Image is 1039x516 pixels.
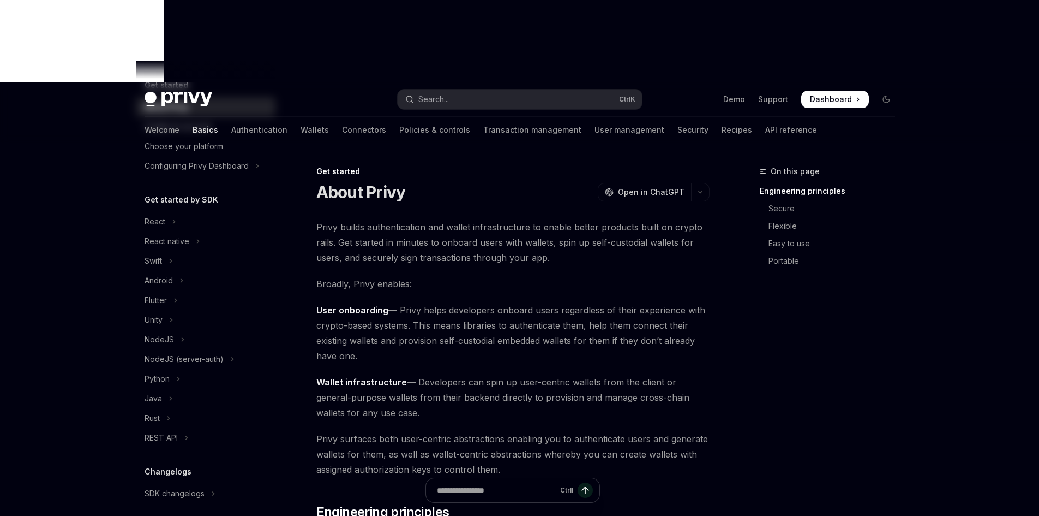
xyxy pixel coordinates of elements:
strong: User onboarding [316,305,388,316]
button: Toggle NodeJS (server-auth) section [136,349,275,369]
a: Transaction management [483,117,581,143]
a: Demo [723,94,745,105]
div: React native [145,235,189,248]
div: SDK changelogs [145,487,205,500]
div: Swift [145,254,162,268]
div: NodeJS [145,333,174,346]
button: Toggle Python section [136,369,275,389]
span: — Developers can spin up user-centric wallets from the client or general-purpose wallets from the... [316,375,710,420]
div: Choose your platform [145,140,223,153]
span: — Privy helps developers onboard users regardless of their experience with crypto-based systems. ... [316,303,710,364]
span: Dashboard [810,94,852,105]
a: Authentication [231,117,287,143]
span: Open in ChatGPT [618,187,684,198]
button: Toggle SDK changelogs section [136,484,275,503]
a: Policies & controls [399,117,470,143]
div: NodeJS (server-auth) [145,353,224,366]
div: Android [145,274,173,287]
span: On this page [771,165,820,178]
a: Easy to use [760,235,904,252]
div: REST API [145,431,178,444]
a: User management [594,117,664,143]
a: Welcome [145,117,179,143]
a: Basics [193,117,218,143]
h5: Get started by SDK [145,193,218,206]
a: Security [677,117,708,143]
strong: Wallet infrastructure [316,377,407,388]
button: Toggle Unity section [136,310,275,330]
a: Portable [760,252,904,270]
div: Unity [145,313,163,327]
button: Open search [398,90,642,109]
div: Rust [145,412,160,425]
a: API reference [765,117,817,143]
div: Get started [316,166,710,177]
a: Engineering principles [760,182,904,200]
span: Ctrl K [619,95,635,104]
button: Toggle REST API section [136,428,275,448]
input: Ask a question... [437,478,556,502]
button: Toggle Rust section [136,408,275,428]
img: dark logo [145,92,212,107]
button: Toggle Swift section [136,251,275,271]
button: Open in ChatGPT [598,183,691,201]
button: Toggle React section [136,212,275,232]
button: Toggle Flutter section [136,290,275,310]
button: Send message [578,483,593,498]
a: Recipes [722,117,752,143]
div: Java [145,392,162,405]
a: Dashboard [801,91,869,108]
div: React [145,215,165,228]
button: Toggle Java section [136,389,275,408]
span: Privy surfaces both user-centric abstractions enabling you to authenticate users and generate wal... [316,431,710,477]
div: Python [145,372,170,385]
button: Toggle Android section [136,271,275,290]
a: Flexible [760,217,904,235]
div: Flutter [145,294,167,307]
a: Choose your platform [136,137,275,156]
a: Support [758,94,788,105]
span: Broadly, Privy enables: [316,276,710,292]
a: Connectors [342,117,386,143]
button: Toggle Configuring Privy Dashboard section [136,156,275,176]
h5: Changelogs [145,465,191,478]
h5: Get started [145,79,188,92]
button: Toggle React native section [136,232,275,251]
h1: About Privy [316,182,406,202]
button: Toggle NodeJS section [136,330,275,349]
div: Configuring Privy Dashboard [145,159,249,173]
a: Wallets [301,117,329,143]
span: Privy builds authentication and wallet infrastructure to enable better products built on crypto r... [316,220,710,265]
div: Search... [418,93,449,106]
a: Secure [760,200,904,217]
button: Toggle dark mode [878,91,895,108]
